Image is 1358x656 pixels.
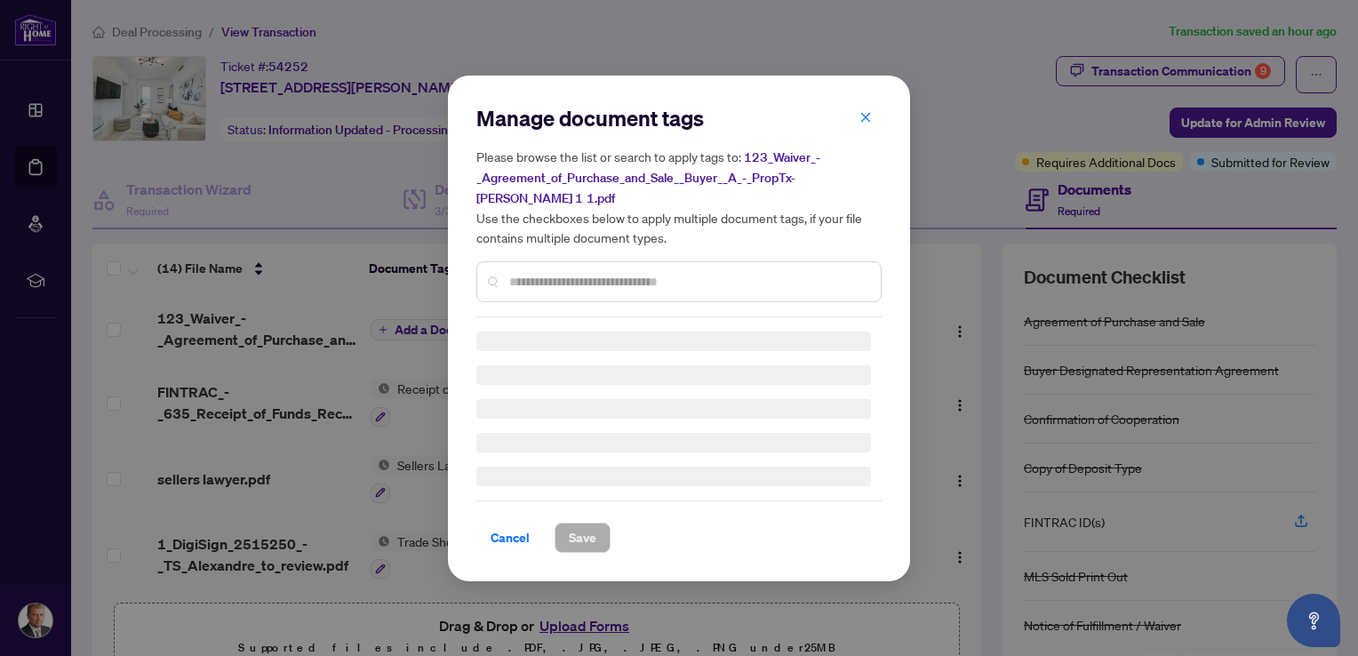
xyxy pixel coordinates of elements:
[1287,594,1340,647] button: Open asap
[476,104,882,132] h2: Manage document tags
[476,147,882,247] h5: Please browse the list or search to apply tags to: Use the checkboxes below to apply multiple doc...
[491,524,530,552] span: Cancel
[859,110,872,123] span: close
[476,523,544,553] button: Cancel
[555,523,611,553] button: Save
[476,149,820,206] span: 123_Waiver_-_Agreement_of_Purchase_and_Sale__Buyer__A_-_PropTx-[PERSON_NAME] 1 1.pdf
